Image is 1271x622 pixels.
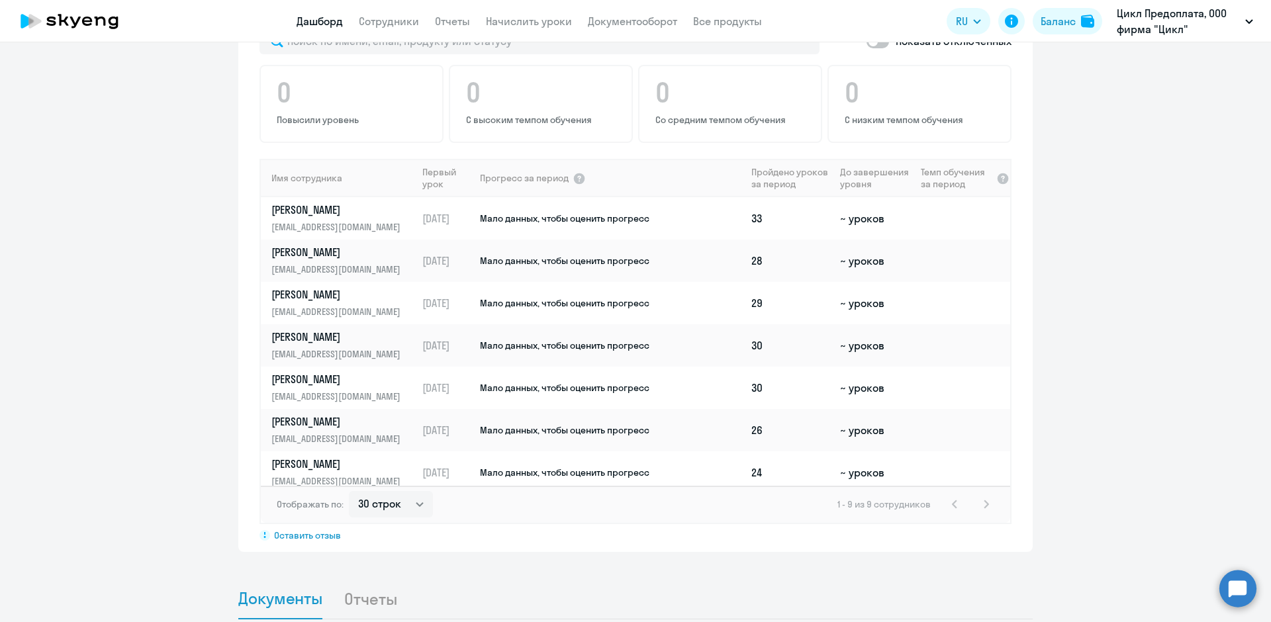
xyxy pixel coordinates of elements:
[947,8,990,34] button: RU
[271,287,416,319] a: [PERSON_NAME][EMAIL_ADDRESS][DOMAIN_NAME]
[417,159,479,197] th: Первый урок
[238,578,1033,619] ul: Tabs
[1033,8,1102,34] button: Балансbalance
[956,13,968,29] span: RU
[480,466,649,478] span: Мало данных, чтобы оценить прогресс
[1117,5,1240,37] p: Цикл Предоплата, ООО фирма "Цикл"
[238,588,322,608] span: Документы
[271,287,408,302] p: [PERSON_NAME]
[835,367,915,409] td: ~ уроков
[271,202,408,217] p: [PERSON_NAME]
[746,282,835,324] td: 29
[271,262,408,277] p: [EMAIL_ADDRESS][DOMAIN_NAME]
[746,197,835,240] td: 33
[271,202,416,234] a: [PERSON_NAME][EMAIL_ADDRESS][DOMAIN_NAME]
[417,324,479,367] td: [DATE]
[835,324,915,367] td: ~ уроков
[417,367,479,409] td: [DATE]
[835,409,915,451] td: ~ уроков
[746,451,835,494] td: 24
[480,339,649,351] span: Мало данных, чтобы оценить прогресс
[835,451,915,494] td: ~ уроков
[746,240,835,282] td: 28
[588,15,677,28] a: Документооборот
[271,330,408,344] p: [PERSON_NAME]
[835,159,915,197] th: До завершения уровня
[480,382,649,394] span: Мало данных, чтобы оценить прогресс
[1041,13,1076,29] div: Баланс
[746,367,835,409] td: 30
[1110,5,1260,37] button: Цикл Предоплата, ООО фирма "Цикл"
[271,372,408,386] p: [PERSON_NAME]
[271,330,416,361] a: [PERSON_NAME][EMAIL_ADDRESS][DOMAIN_NAME]
[274,529,341,541] span: Оставить отзыв
[486,15,572,28] a: Начислить уроки
[271,457,408,471] p: [PERSON_NAME]
[835,197,915,240] td: ~ уроков
[359,15,419,28] a: Сотрудники
[921,166,992,190] span: Темп обучения за период
[417,451,479,494] td: [DATE]
[417,282,479,324] td: [DATE]
[271,414,416,446] a: [PERSON_NAME][EMAIL_ADDRESS][DOMAIN_NAME]
[480,172,569,184] span: Прогресс за период
[693,15,762,28] a: Все продукты
[480,297,649,309] span: Мало данных, чтобы оценить прогресс
[746,324,835,367] td: 30
[261,159,417,197] th: Имя сотрудника
[277,498,344,510] span: Отображать по:
[480,424,649,436] span: Мало данных, чтобы оценить прогресс
[417,409,479,451] td: [DATE]
[271,347,408,361] p: [EMAIL_ADDRESS][DOMAIN_NAME]
[297,15,343,28] a: Дашборд
[480,255,649,267] span: Мало данных, чтобы оценить прогресс
[271,245,416,277] a: [PERSON_NAME][EMAIL_ADDRESS][DOMAIN_NAME]
[746,409,835,451] td: 26
[271,245,408,259] p: [PERSON_NAME]
[271,457,416,488] a: [PERSON_NAME][EMAIL_ADDRESS][DOMAIN_NAME]
[271,372,416,404] a: [PERSON_NAME][EMAIL_ADDRESS][DOMAIN_NAME]
[271,474,408,488] p: [EMAIL_ADDRESS][DOMAIN_NAME]
[417,197,479,240] td: [DATE]
[271,304,408,319] p: [EMAIL_ADDRESS][DOMAIN_NAME]
[271,431,408,446] p: [EMAIL_ADDRESS][DOMAIN_NAME]
[271,414,408,429] p: [PERSON_NAME]
[835,282,915,324] td: ~ уроков
[271,389,408,404] p: [EMAIL_ADDRESS][DOMAIN_NAME]
[835,240,915,282] td: ~ уроков
[746,159,835,197] th: Пройдено уроков за период
[271,220,408,234] p: [EMAIL_ADDRESS][DOMAIN_NAME]
[480,212,649,224] span: Мало данных, чтобы оценить прогресс
[837,498,931,510] span: 1 - 9 из 9 сотрудников
[417,240,479,282] td: [DATE]
[435,15,470,28] a: Отчеты
[1081,15,1094,28] img: balance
